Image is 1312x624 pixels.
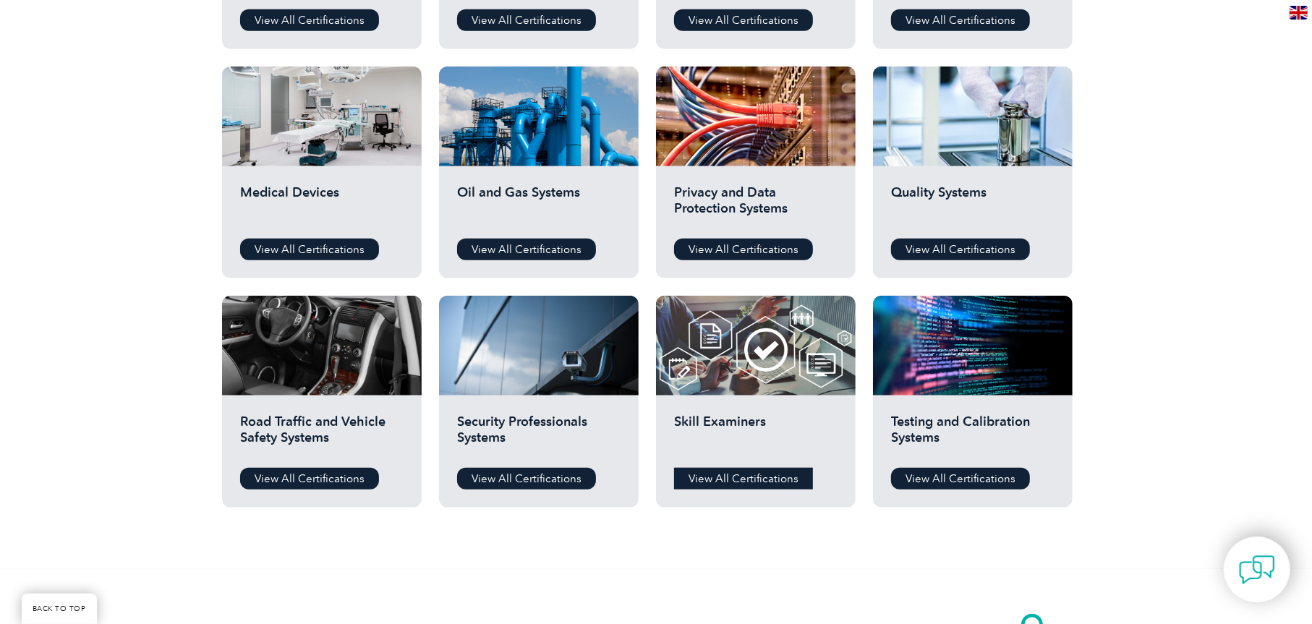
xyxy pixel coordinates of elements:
[674,184,838,228] h2: Privacy and Data Protection Systems
[891,414,1055,457] h2: Testing and Calibration Systems
[674,468,813,490] a: View All Certifications
[240,414,404,457] h2: Road Traffic and Vehicle Safety Systems
[22,594,97,624] a: BACK TO TOP
[457,414,621,457] h2: Security Professionals Systems
[457,9,596,31] a: View All Certifications
[674,239,813,260] a: View All Certifications
[891,184,1055,228] h2: Quality Systems
[240,468,379,490] a: View All Certifications
[240,239,379,260] a: View All Certifications
[1290,6,1308,20] img: en
[891,468,1030,490] a: View All Certifications
[674,9,813,31] a: View All Certifications
[674,414,838,457] h2: Skill Examiners
[891,239,1030,260] a: View All Certifications
[240,184,404,228] h2: Medical Devices
[457,239,596,260] a: View All Certifications
[1239,552,1275,588] img: contact-chat.png
[891,9,1030,31] a: View All Certifications
[457,184,621,228] h2: Oil and Gas Systems
[457,468,596,490] a: View All Certifications
[240,9,379,31] a: View All Certifications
